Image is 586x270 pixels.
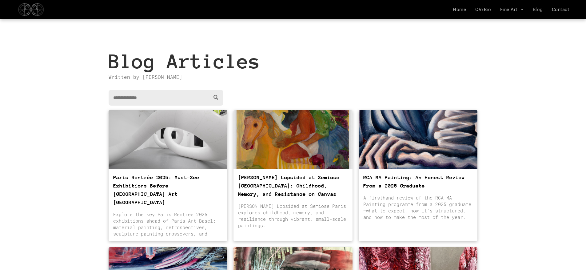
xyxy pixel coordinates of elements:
[109,74,182,80] span: Written by [PERSON_NAME]
[363,173,473,190] a: RCA MA Painting: An Honest Review From a 2025 Graduate
[113,211,223,237] div: Explore the key Paris Rentrée 2025 exhibitions ahead of Paris Art Basel: material painting, retro...
[109,50,261,72] span: Blog Articles
[363,195,473,220] div: A firsthand review of the RCA MA Painting programme from a 2025 graduate—what to expect, how it's...
[109,90,223,106] input: Search
[496,7,528,12] a: Fine Art
[109,110,228,169] a: Must see exhibitions Paris
[238,173,348,198] a: [PERSON_NAME] Lopsided at Semiose [GEOGRAPHIC_DATA]: Childhood, Memory, and Resistance on Canvas
[359,110,478,169] a: Detail of Lala Drona painting
[528,7,547,12] a: Blog
[233,110,353,169] a: Philemona Wlliamson
[448,7,471,12] a: Home
[238,203,348,228] div: [PERSON_NAME] Lopsided at Semiose Paris explores childhood, memory, and resilience through vibran...
[471,7,496,12] a: CV/Bio
[547,7,574,12] a: Contact
[113,173,223,207] a: Paris Rentrée 2025: Must-See Exhibitions Before [GEOGRAPHIC_DATA] Art [GEOGRAPHIC_DATA]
